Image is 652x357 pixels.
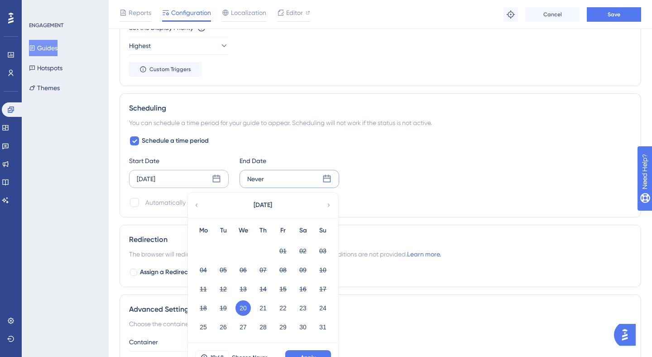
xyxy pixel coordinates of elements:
button: Custom Triggers [129,62,201,77]
div: Scheduling [129,103,632,114]
button: 13 [235,281,251,297]
a: Learn more. [407,251,441,258]
span: [DATE] [254,200,272,211]
div: Sa [293,225,313,236]
button: 12 [216,281,231,297]
div: Th [253,225,273,236]
span: Localization [231,7,266,18]
button: 14 [255,281,271,297]
span: Schedule a time period [142,135,209,146]
button: 18 [196,300,211,316]
span: Configuration [171,7,211,18]
button: Highest [129,37,229,55]
button: 11 [196,281,211,297]
button: 27 [235,319,251,335]
button: Hotspots [29,60,62,76]
div: Start Date [129,155,229,166]
button: Themes [29,80,60,96]
button: 06 [235,262,251,278]
div: Redirection [129,234,632,245]
button: 08 [275,262,291,278]
div: Never [247,174,264,184]
span: Highest [129,40,151,51]
button: 21 [255,300,271,316]
div: Container [129,337,632,347]
div: Su [313,225,333,236]
span: Cancel [543,11,562,18]
div: Advanced Settings [129,304,632,315]
span: Reports [129,7,151,18]
div: Automatically set as “Inactive” when the scheduled period is over. [145,197,332,208]
button: 28 [255,319,271,335]
button: 17 [315,281,331,297]
span: Custom Triggers [149,66,191,73]
div: Mo [193,225,213,236]
button: Cancel [525,7,580,22]
span: Editor [286,7,303,18]
button: 02 [295,243,311,259]
button: 15 [275,281,291,297]
button: 01 [275,243,291,259]
button: 04 [196,262,211,278]
button: 19 [216,300,231,316]
button: 22 [275,300,291,316]
div: You can schedule a time period for your guide to appear. Scheduling will not work if the status i... [129,117,632,128]
button: 23 [295,300,311,316]
span: Need Help? [21,2,57,13]
button: 07 [255,262,271,278]
div: Fr [273,225,293,236]
span: The browser will redirect to the “Redirection URL” when the Targeting Conditions are not provided. [129,249,441,260]
span: Save [608,11,620,18]
button: 24 [315,300,331,316]
button: 30 [295,319,311,335]
button: 25 [196,319,211,335]
button: Guides [29,40,58,56]
button: Save [587,7,641,22]
button: 20 [235,300,251,316]
button: 16 [295,281,311,297]
button: 26 [216,319,231,335]
div: We [233,225,253,236]
div: [DATE] [137,174,155,184]
button: 29 [275,319,291,335]
button: 05 [216,262,231,278]
span: Assign a Redirection URL [140,267,211,278]
div: Choose the container and theme for the guide. [129,318,632,329]
iframe: UserGuiding AI Assistant Launcher [614,321,641,348]
button: 09 [295,262,311,278]
div: End Date [240,155,339,166]
button: 10 [315,262,331,278]
button: 03 [315,243,331,259]
button: [DATE] [217,196,308,214]
button: 31 [315,319,331,335]
div: ENGAGEMENT [29,22,63,29]
div: Tu [213,225,233,236]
